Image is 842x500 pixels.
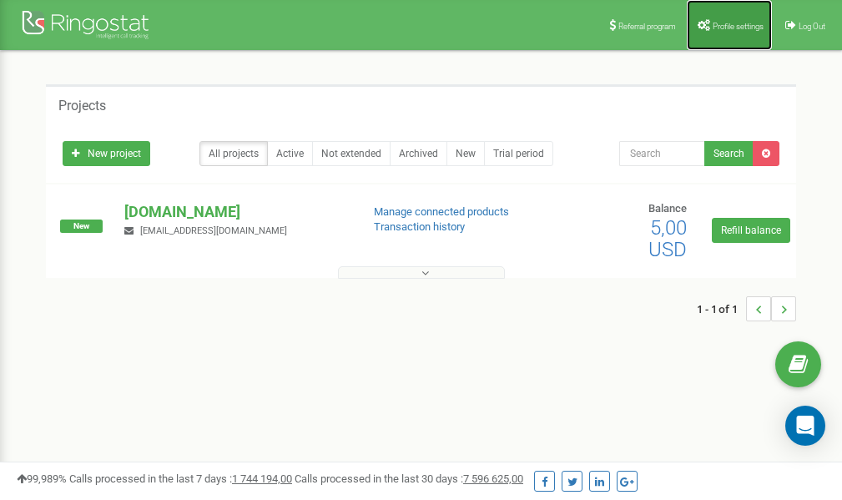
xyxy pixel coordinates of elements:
[713,22,764,31] span: Profile settings
[619,141,705,166] input: Search
[140,225,287,236] span: [EMAIL_ADDRESS][DOMAIN_NAME]
[374,205,509,218] a: Manage connected products
[463,472,523,485] u: 7 596 625,00
[648,216,687,261] span: 5,00 USD
[312,141,391,166] a: Not extended
[232,472,292,485] u: 1 744 194,00
[712,218,790,243] a: Refill balance
[648,202,687,215] span: Balance
[58,98,106,114] h5: Projects
[295,472,523,485] span: Calls processed in the last 30 days :
[69,472,292,485] span: Calls processed in the last 7 days :
[484,141,553,166] a: Trial period
[446,141,485,166] a: New
[267,141,313,166] a: Active
[199,141,268,166] a: All projects
[697,296,746,321] span: 1 - 1 of 1
[17,472,67,485] span: 99,989%
[799,22,825,31] span: Log Out
[785,406,825,446] div: Open Intercom Messenger
[618,22,676,31] span: Referral program
[124,201,346,223] p: [DOMAIN_NAME]
[374,220,465,233] a: Transaction history
[390,141,447,166] a: Archived
[704,141,754,166] button: Search
[697,280,796,338] nav: ...
[60,220,103,233] span: New
[63,141,150,166] a: New project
